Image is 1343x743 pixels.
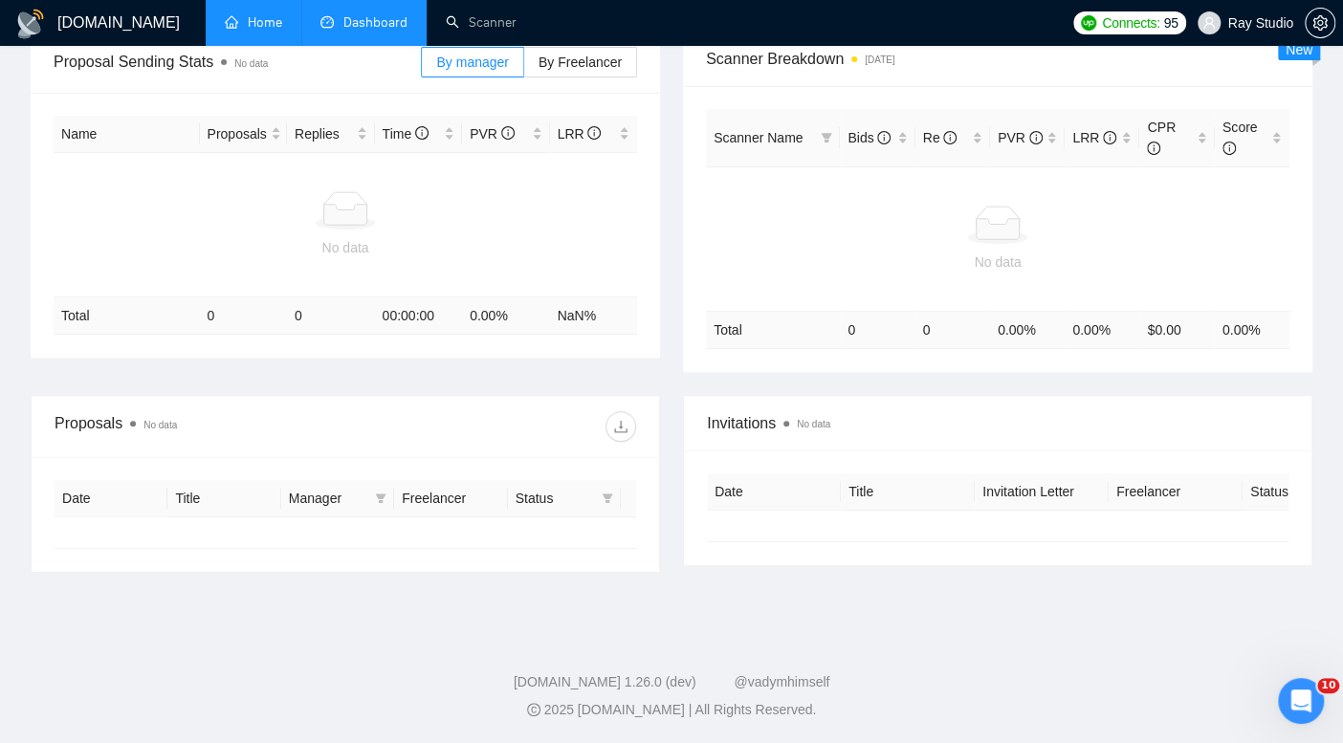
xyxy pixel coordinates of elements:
span: filter [371,484,390,513]
td: 0.00 % [990,311,1065,348]
span: Invitations [707,411,1288,435]
td: 0.00 % [1065,311,1139,348]
span: download [606,419,635,434]
img: logo [15,9,46,39]
div: Proposals [55,411,345,442]
span: info-circle [501,126,515,140]
span: LRR [1072,130,1116,145]
span: By manager [436,55,508,70]
span: Bids [848,130,891,145]
button: download [605,411,636,442]
span: filter [375,492,386,504]
span: filter [598,484,617,513]
span: No data [234,58,268,69]
th: Freelancer [1109,473,1243,511]
span: filter [602,492,613,504]
th: Freelancer [394,480,507,517]
a: setting [1305,15,1335,31]
a: [DOMAIN_NAME] 1.26.0 (dev) [514,674,696,689]
td: 0.00 % [1215,311,1289,348]
td: 0 [840,311,914,348]
td: $ 0.00 [1139,311,1214,348]
span: Connects: [1102,12,1159,33]
div: No data [714,251,1282,273]
div: 2025 [DOMAIN_NAME] | All Rights Reserved. [15,700,1328,720]
a: @vadymhimself [734,674,829,689]
span: PVR [470,126,515,142]
a: homeHome [225,14,282,31]
span: CPR [1147,120,1176,156]
th: Proposals [200,116,288,153]
button: setting [1305,8,1335,38]
th: Date [707,473,841,511]
span: 10 [1317,678,1339,693]
span: info-circle [877,131,891,144]
div: No data [61,237,629,258]
td: 0.00 % [462,297,550,335]
td: 00:00:00 [375,297,463,335]
span: Time [383,126,429,142]
th: Name [54,116,200,153]
td: 0 [200,297,288,335]
iframe: Intercom live chat [1278,678,1324,724]
span: info-circle [1103,131,1116,144]
span: setting [1306,15,1334,31]
span: filter [817,123,836,152]
th: Manager [281,480,394,517]
span: info-circle [1147,142,1160,155]
th: Date [55,480,167,517]
td: Total [54,297,200,335]
span: Replies [295,123,353,144]
th: Title [841,473,975,511]
span: Re [923,130,958,145]
td: NaN % [550,297,638,335]
span: Scanner Breakdown [706,47,1289,71]
span: Proposals [208,123,267,144]
span: info-circle [1029,131,1043,144]
span: user [1202,16,1216,30]
td: 0 [287,297,375,335]
th: Invitation Letter [975,473,1109,511]
time: [DATE] [865,55,894,65]
img: upwork-logo.png [1081,15,1096,31]
span: PVR [998,130,1043,145]
td: Total [706,311,840,348]
span: filter [821,132,832,143]
span: dashboard [320,15,334,29]
span: info-circle [1222,142,1236,155]
a: searchScanner [446,14,517,31]
span: copyright [527,703,540,716]
th: Title [167,480,280,517]
span: Status [516,488,594,509]
span: info-circle [943,131,957,144]
span: LRR [558,126,602,142]
span: Manager [289,488,367,509]
span: Scanner Name [714,130,803,145]
span: 95 [1164,12,1178,33]
span: By Freelancer [539,55,622,70]
th: Replies [287,116,375,153]
span: info-circle [415,126,429,140]
span: No data [797,419,830,429]
span: Proposal Sending Stats [54,50,421,74]
span: Dashboard [343,14,407,31]
span: New [1286,42,1312,57]
span: No data [143,420,177,430]
span: Score [1222,120,1258,156]
span: info-circle [587,126,601,140]
td: 0 [915,311,990,348]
